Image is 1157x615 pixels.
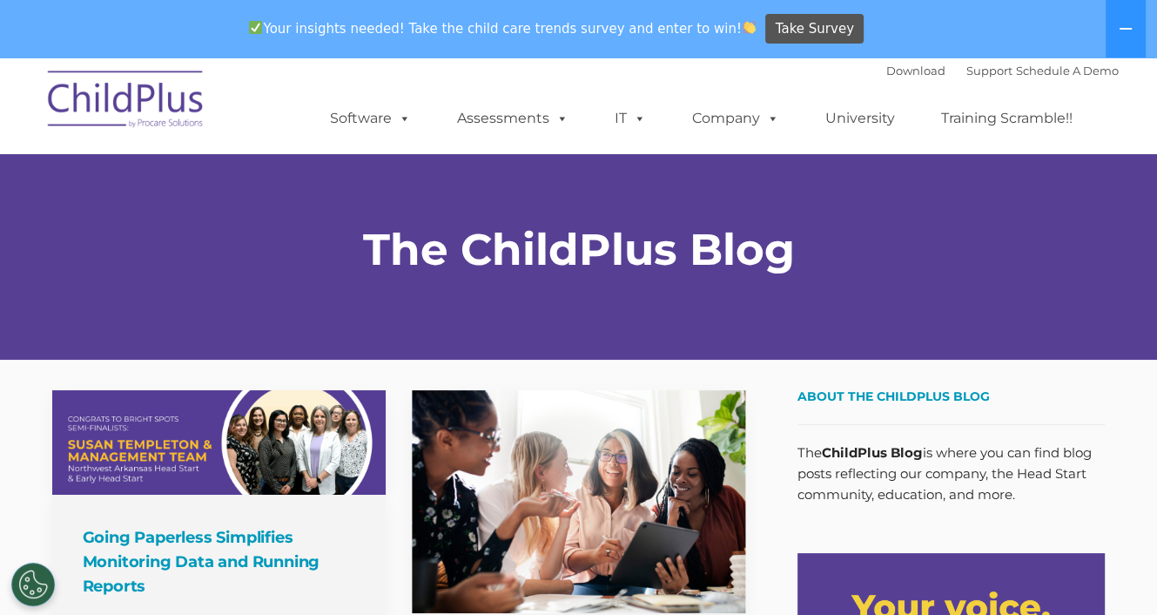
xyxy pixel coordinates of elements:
span: Your insights needed! Take the child care trends survey and enter to win! [242,11,763,45]
a: Support [966,64,1012,78]
a: Download [886,64,945,78]
img: ChildPlus by Procare Solutions [39,58,213,145]
h4: Going Paperless Simplifies Monitoring Data and Running Reports [83,525,360,598]
a: Software [313,101,428,136]
p: The is where you can find blog posts reflecting our company, the Head Start community, education,... [797,443,1105,505]
strong: ChildPlus Blog [822,444,923,461]
a: Training Scramble!! [924,101,1090,136]
img: ✅ [249,21,262,34]
button: Cookies Settings [11,563,55,606]
a: Company [675,101,797,136]
img: 👏 [743,21,756,34]
a: Take Survey [765,14,864,44]
span: Take Survey [776,14,854,44]
span: About the ChildPlus Blog [797,389,990,404]
a: Schedule A Demo [1016,64,1119,78]
a: IT [597,101,663,136]
a: Assessments [440,101,586,136]
a: The Head Start Guide to Building High-Performing Teams [412,390,745,613]
a: Going Paperless Simplifies Monitoring Data and Running Reports [52,390,386,495]
font: | [886,64,1119,78]
strong: The ChildPlus Blog [363,223,795,276]
a: University [808,101,912,136]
